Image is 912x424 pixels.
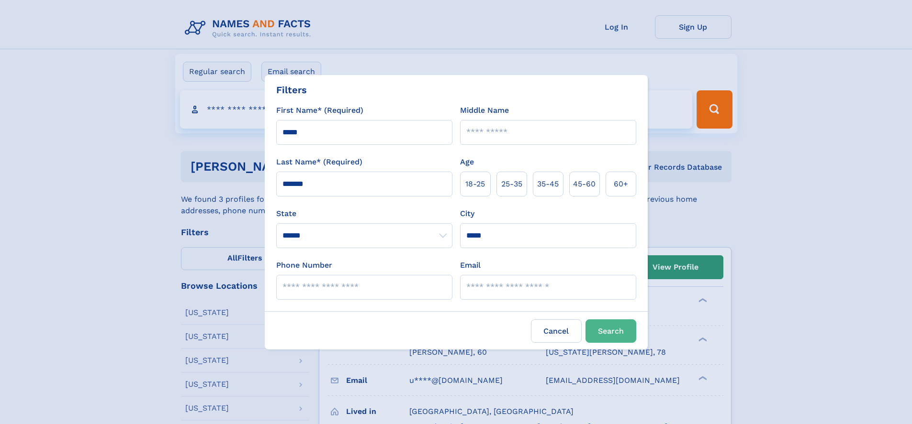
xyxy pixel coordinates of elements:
[531,319,582,343] label: Cancel
[276,83,307,97] div: Filters
[460,156,474,168] label: Age
[585,319,636,343] button: Search
[460,208,474,219] label: City
[276,105,363,116] label: First Name* (Required)
[537,178,559,190] span: 35‑45
[460,105,509,116] label: Middle Name
[276,208,452,219] label: State
[460,260,481,271] label: Email
[614,178,628,190] span: 60+
[276,260,332,271] label: Phone Number
[573,178,596,190] span: 45‑60
[276,156,362,168] label: Last Name* (Required)
[501,178,522,190] span: 25‑35
[465,178,485,190] span: 18‑25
